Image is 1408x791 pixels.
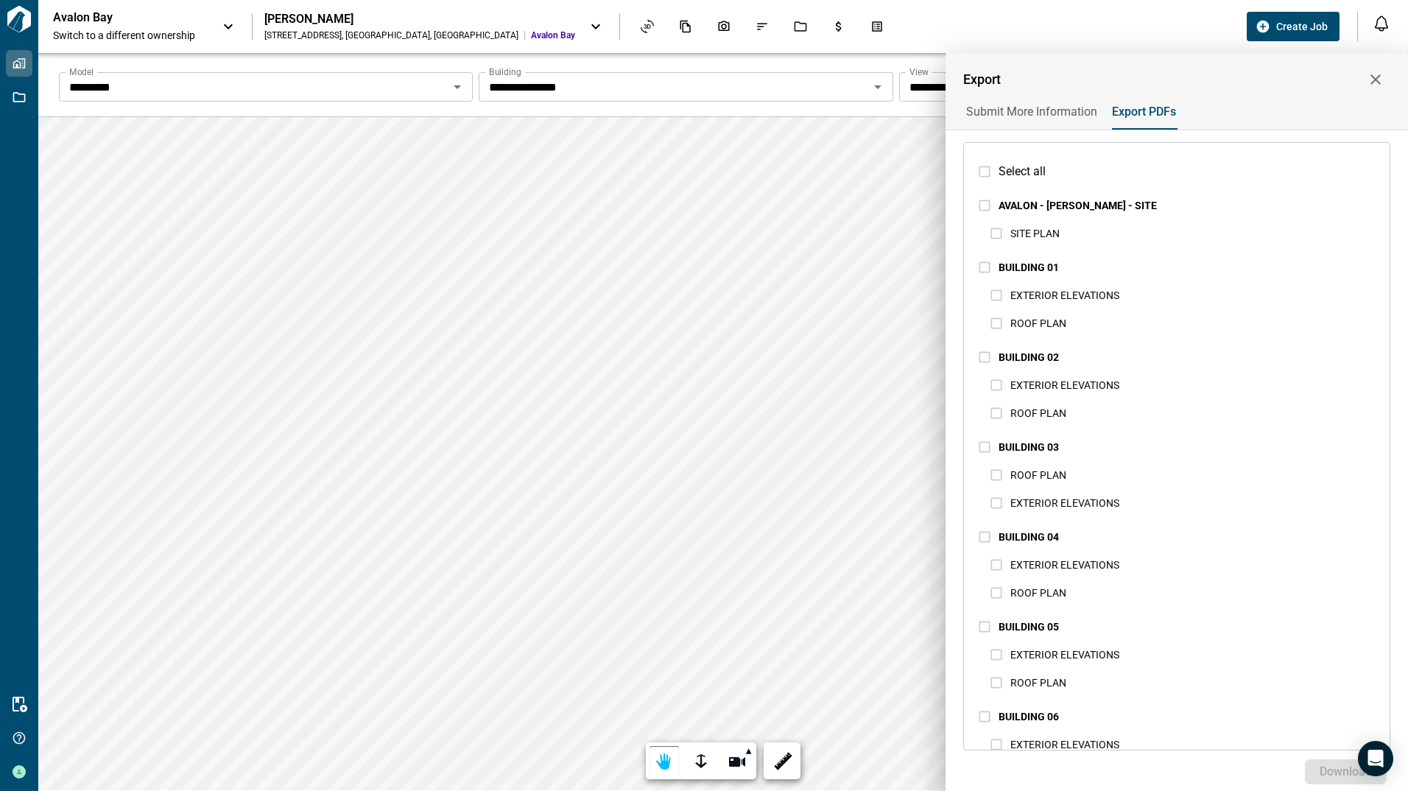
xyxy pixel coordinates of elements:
[999,200,1157,211] span: AVALON - [PERSON_NAME] - SITE
[999,621,1059,633] span: BUILDING 05
[999,531,1059,543] span: BUILDING 04
[1010,739,1119,750] span: EXTERIOR ELEVATIONS
[999,261,1059,273] span: BUILDING 01
[999,441,1059,453] span: BUILDING 03
[966,105,1097,119] span: Submit More Information
[1010,559,1119,571] span: EXTERIOR ELEVATIONS
[1010,587,1066,599] span: ROOF PLAN
[999,163,1046,180] span: Select all
[1112,105,1176,119] span: Export PDFs
[1010,649,1119,661] span: EXTERIOR ELEVATIONS
[1010,407,1066,419] span: ROOF PLAN
[1010,497,1119,509] span: EXTERIOR ELEVATIONS
[1010,379,1119,391] span: EXTERIOR ELEVATIONS
[999,711,1059,723] span: BUILDING 06
[1010,228,1060,239] span: SITE PLAN
[1010,317,1066,329] span: ROOF PLAN
[963,72,1001,87] span: Export
[999,351,1059,363] span: BUILDING 02
[1010,677,1066,689] span: ROOF PLAN
[1010,289,1119,301] span: EXTERIOR ELEVATIONS
[1010,469,1066,481] span: ROOF PLAN
[1358,741,1393,776] div: Open Intercom Messenger
[951,94,1390,130] div: base tabs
